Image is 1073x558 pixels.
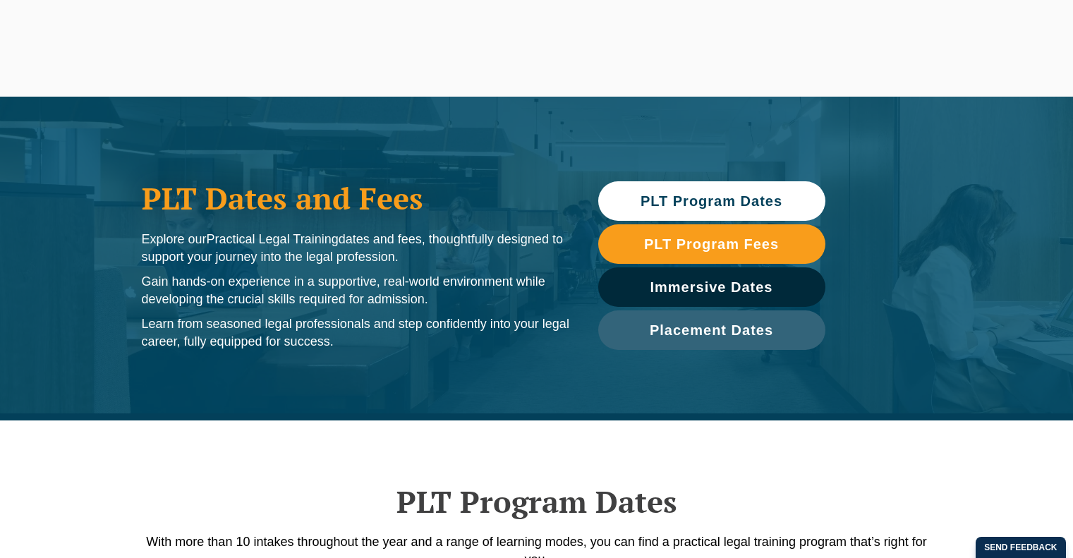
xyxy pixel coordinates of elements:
[142,273,570,308] p: Gain hands-on experience in a supportive, real-world environment while developing the crucial ski...
[650,323,773,337] span: Placement Dates
[650,280,773,294] span: Immersive Dates
[598,224,825,264] a: PLT Program Fees
[135,484,939,519] h2: PLT Program Dates
[207,232,339,246] span: Practical Legal Training
[598,181,825,221] a: PLT Program Dates
[142,181,570,216] h1: PLT Dates and Fees
[142,231,570,266] p: Explore our dates and fees, thoughtfully designed to support your journey into the legal profession.
[142,315,570,351] p: Learn from seasoned legal professionals and step confidently into your legal career, fully equipp...
[598,267,825,307] a: Immersive Dates
[644,237,779,251] span: PLT Program Fees
[598,310,825,350] a: Placement Dates
[641,194,782,208] span: PLT Program Dates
